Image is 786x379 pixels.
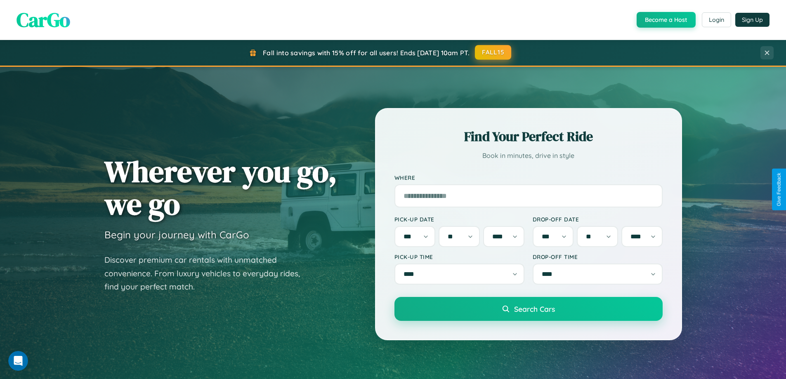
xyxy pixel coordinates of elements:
button: Become a Host [637,12,696,28]
span: Search Cars [514,304,555,313]
label: Pick-up Date [394,216,524,223]
label: Pick-up Time [394,253,524,260]
button: FALL15 [475,45,511,60]
span: CarGo [17,6,70,33]
label: Where [394,174,663,181]
button: Login [702,12,731,27]
label: Drop-off Date [533,216,663,223]
h2: Find Your Perfect Ride [394,127,663,146]
button: Search Cars [394,297,663,321]
h3: Begin your journey with CarGo [104,228,249,241]
p: Book in minutes, drive in style [394,150,663,162]
span: Fall into savings with 15% off for all users! Ends [DATE] 10am PT. [263,49,470,57]
h1: Wherever you go, we go [104,155,337,220]
iframe: Intercom live chat [8,351,28,371]
label: Drop-off Time [533,253,663,260]
div: Give Feedback [776,173,782,206]
button: Sign Up [735,13,769,27]
p: Discover premium car rentals with unmatched convenience. From luxury vehicles to everyday rides, ... [104,253,311,294]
